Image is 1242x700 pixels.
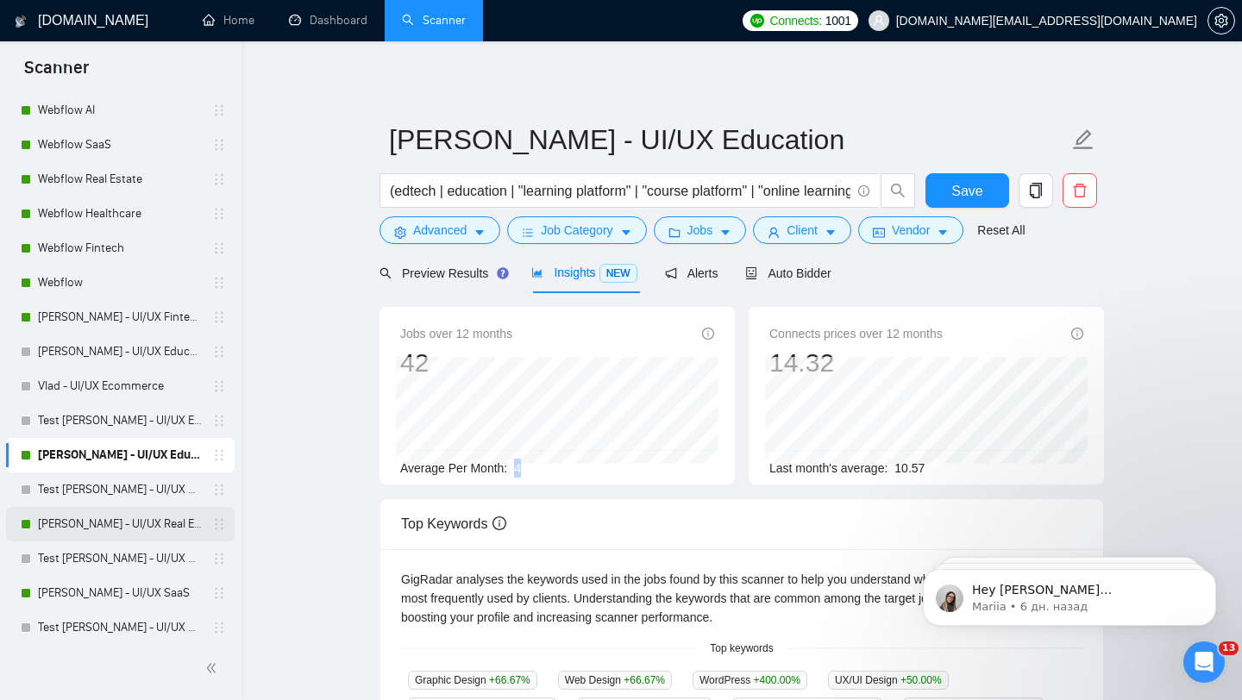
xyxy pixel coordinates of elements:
span: +66.67 % [489,674,530,686]
span: NEW [599,264,637,283]
input: Search Freelance Jobs... [390,180,850,202]
span: Jobs over 12 months [400,324,512,343]
span: WordPress [693,671,807,690]
span: info-circle [858,185,869,197]
span: +50.00 % [900,674,942,686]
button: copy [1019,173,1053,208]
span: holder [212,414,226,428]
button: idcardVendorcaret-down [858,216,963,244]
a: homeHome [203,13,254,28]
span: +66.67 % [624,674,665,686]
span: info-circle [702,328,714,340]
span: 4 [514,461,521,475]
span: caret-down [937,226,949,239]
span: Web Design [558,671,672,690]
span: area-chart [531,266,543,278]
a: Webflow SaaS [38,128,202,162]
a: Test [PERSON_NAME] - UI/UX Real Estate [38,472,202,507]
a: Reset All [977,221,1025,240]
div: Top Keywords [401,499,1082,548]
span: caret-down [474,226,486,239]
a: [PERSON_NAME] - UI/UX Fintech [38,300,202,334]
a: Webflow Real Estate [38,162,202,197]
button: settingAdvancedcaret-down [379,216,500,244]
span: holder [212,345,226,359]
span: Scanner [10,55,103,91]
span: Client [787,221,818,240]
a: Webflow Fintech [38,231,202,266]
span: caret-down [825,226,837,239]
a: [PERSON_NAME] - UI/UX Education [38,438,202,472]
span: notification [665,267,677,279]
div: Tooltip anchor [495,266,511,281]
a: searchScanner [402,13,466,28]
span: info-circle [492,516,506,530]
span: delete [1063,183,1096,198]
span: holder [212,586,226,600]
button: search [881,173,915,208]
span: Connects prices over 12 months [769,324,943,343]
div: 42 [400,347,512,379]
div: 14.32 [769,347,943,379]
span: 1001 [825,11,851,30]
span: holder [212,310,226,324]
a: Test [PERSON_NAME] - UI/UX Education [38,403,202,438]
span: holder [212,379,226,393]
span: holder [212,241,226,255]
span: robot [745,267,757,279]
span: Top keywords [699,641,783,657]
span: Average Per Month: [400,461,507,475]
span: holder [212,552,226,566]
span: Advanced [413,221,467,240]
span: bars [522,226,534,239]
span: holder [212,138,226,152]
img: upwork-logo.png [750,14,764,28]
span: caret-down [620,226,632,239]
span: setting [1208,14,1234,28]
button: folderJobscaret-down [654,216,747,244]
span: Preview Results [379,266,504,280]
span: info-circle [1071,328,1083,340]
span: holder [212,448,226,462]
a: dashboardDashboard [289,13,367,28]
span: setting [394,226,406,239]
iframe: Intercom notifications сообщение [897,533,1242,653]
span: holder [212,517,226,531]
span: holder [212,276,226,290]
span: Alerts [665,266,718,280]
span: holder [212,103,226,117]
a: Vlad - UI/UX Ecommerce [38,369,202,403]
a: Webflow AI [38,93,202,128]
img: logo [15,8,27,35]
button: barsJob Categorycaret-down [507,216,646,244]
span: Insights [531,266,637,279]
a: Webflow Healthcare [38,197,202,231]
span: UX/UI Design [828,671,949,690]
span: Vendor [892,221,930,240]
span: Auto Bidder [745,266,831,280]
a: setting [1207,14,1235,28]
span: holder [212,483,226,497]
span: Job Category [541,221,612,240]
a: Test [PERSON_NAME] - UI/UX SaaS [38,541,202,576]
a: Test [PERSON_NAME] - UI/UX General [38,610,202,645]
span: user [768,226,780,239]
button: setting [1207,7,1235,34]
span: 13 [1219,641,1239,655]
span: double-left [205,659,223,677]
a: [PERSON_NAME] - UI/UX SaaS [38,576,202,610]
a: Webflow [38,266,202,300]
span: holder [212,172,226,186]
span: Jobs [687,221,713,240]
a: [PERSON_NAME] - UI/UX Real Estate [38,507,202,541]
span: Last month's average: [769,461,888,475]
span: caret-down [719,226,731,239]
span: 10.57 [894,461,925,475]
span: folder [668,226,681,239]
span: idcard [873,226,885,239]
span: Connects: [769,11,821,30]
a: [PERSON_NAME] - UI/UX Education [38,334,202,369]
